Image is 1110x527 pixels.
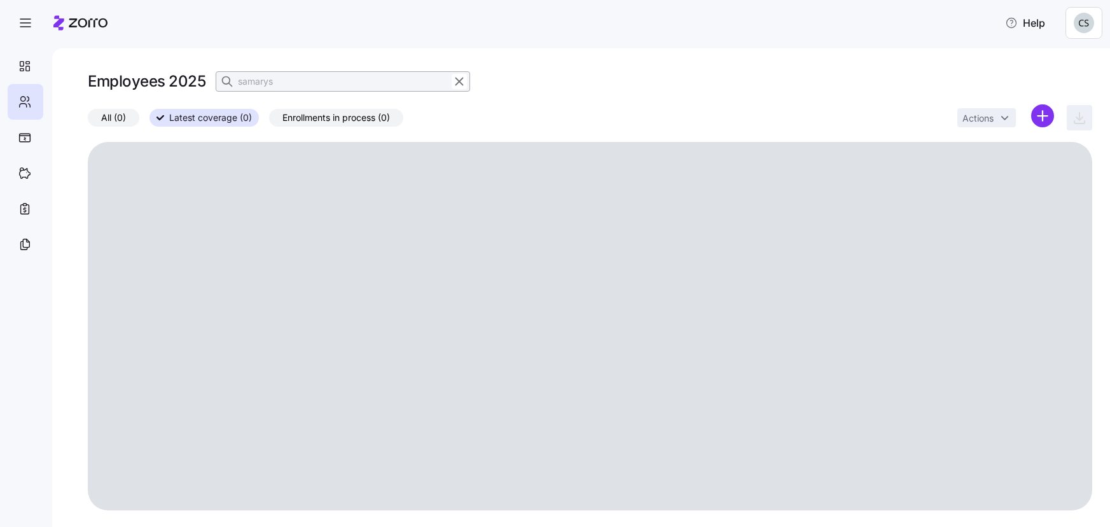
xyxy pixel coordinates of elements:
span: Enrollments in process (0) [282,109,390,126]
input: Search Employees [216,71,470,92]
span: Actions [962,114,994,123]
span: All (0) [101,109,126,126]
svg: add icon [1031,104,1054,127]
img: 2df6d97b4bcaa7f1b4a2ee07b0c0b24b [1074,13,1094,33]
button: Actions [957,108,1016,127]
h1: Employees 2025 [88,71,205,91]
span: Latest coverage (0) [169,109,252,126]
span: Help [1005,15,1045,31]
button: Help [995,10,1055,36]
